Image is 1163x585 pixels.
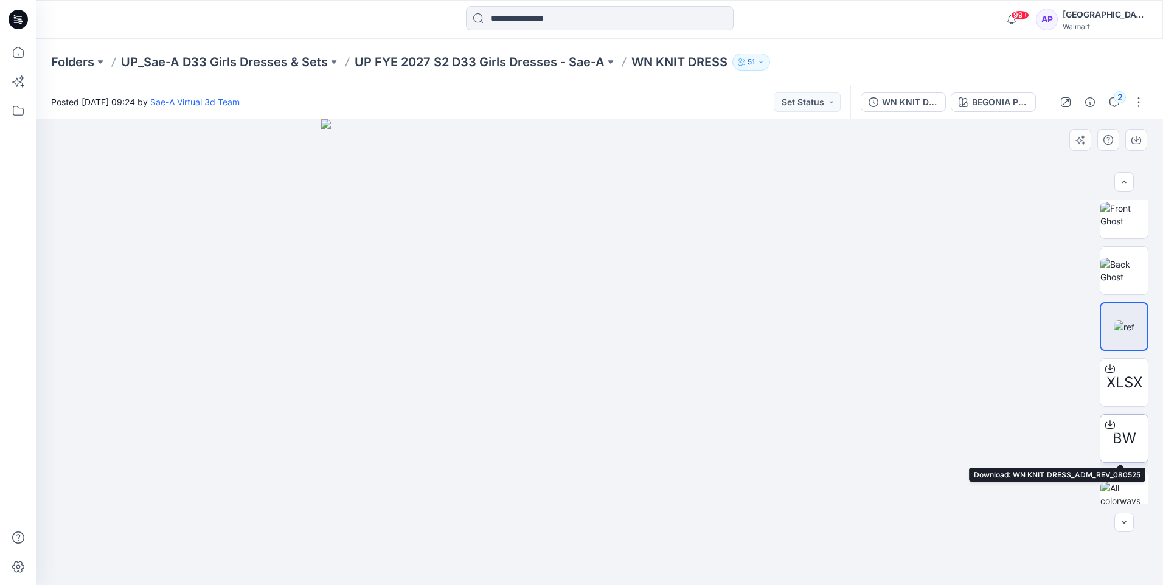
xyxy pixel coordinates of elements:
a: Folders [51,54,94,71]
button: Details [1080,92,1100,112]
a: UP_Sae-A D33 Girls Dresses & Sets [121,54,328,71]
img: eyJhbGciOiJIUzI1NiIsImtpZCI6IjAiLCJzbHQiOiJzZXMiLCJ0eXAiOiJKV1QifQ.eyJkYXRhIjp7InR5cGUiOiJzdG9yYW... [321,119,878,585]
img: Back Ghost [1100,258,1148,283]
a: UP FYE 2027 S2 D33 Girls Dresses - Sae-A [355,54,605,71]
div: 2 [1114,91,1126,103]
button: 2 [1105,92,1124,112]
img: All colorways [1100,482,1148,507]
button: BEGONIA PINK [951,92,1036,112]
span: 99+ [1011,10,1029,20]
div: WN KNIT DRESS_REV_COLORWAYS [882,95,938,109]
img: ref [1114,320,1134,333]
p: WN KNIT DRESS [631,54,727,71]
div: BEGONIA PINK [972,95,1028,109]
div: [GEOGRAPHIC_DATA] [1063,7,1148,22]
div: Walmart [1063,22,1148,31]
span: BW [1113,427,1136,449]
span: Posted [DATE] 09:24 by [51,95,240,108]
a: Sae-A Virtual 3d Team [150,97,240,107]
button: WN KNIT DRESS_REV_COLORWAYS [861,92,946,112]
p: 51 [748,55,755,69]
div: AP [1036,9,1058,30]
span: XLSX [1106,372,1142,393]
img: Front Ghost [1100,202,1148,227]
button: 51 [732,54,770,71]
